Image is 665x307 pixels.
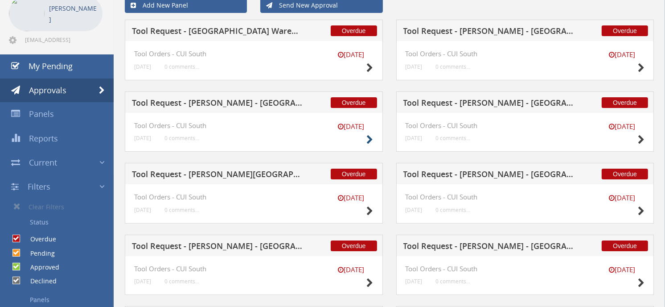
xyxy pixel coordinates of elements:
[436,135,471,141] small: 0 comments...
[164,63,199,70] small: 0 comments...
[134,265,374,273] h4: Tool Orders - CUI South
[132,242,303,253] h5: Tool Request - [PERSON_NAME] - [GEOGRAPHIC_DATA]
[21,235,56,244] label: Overdue
[331,25,377,36] span: Overdue
[602,97,648,108] span: Overdue
[406,265,645,273] h4: Tool Orders - CUI South
[403,242,574,253] h5: Tool Request - [PERSON_NAME] - [GEOGRAPHIC_DATA]
[29,108,54,119] span: Panels
[164,135,199,141] small: 0 comments...
[134,122,374,129] h4: Tool Orders - CUI South
[331,97,377,108] span: Overdue
[29,85,66,95] span: Approvals
[600,50,644,59] small: [DATE]
[28,181,50,192] span: Filters
[602,25,648,36] span: Overdue
[406,207,423,213] small: [DATE]
[132,27,303,38] h5: Tool Request - [GEOGRAPHIC_DATA] Warehouse - [GEOGRAPHIC_DATA]
[25,36,101,43] span: [EMAIL_ADDRESS][DOMAIN_NAME]
[29,61,73,71] span: My Pending
[164,207,199,213] small: 0 comments...
[329,50,374,59] small: [DATE]
[49,3,98,25] p: [PERSON_NAME]
[602,241,648,251] span: Overdue
[436,207,471,213] small: 0 comments...
[329,265,374,274] small: [DATE]
[331,241,377,251] span: Overdue
[29,133,58,144] span: Reports
[436,278,471,285] small: 0 comments...
[406,63,423,70] small: [DATE]
[7,199,114,215] a: Clear Filters
[29,157,57,168] span: Current
[406,278,423,285] small: [DATE]
[600,265,644,274] small: [DATE]
[406,135,423,141] small: [DATE]
[406,50,645,58] h4: Tool Orders - CUI South
[134,207,151,213] small: [DATE]
[600,122,644,131] small: [DATE]
[406,122,645,129] h4: Tool Orders - CUI South
[403,170,574,181] h5: Tool Request - [PERSON_NAME] - [GEOGRAPHIC_DATA]
[406,193,645,201] h4: Tool Orders - CUI South
[134,135,151,141] small: [DATE]
[403,99,574,110] h5: Tool Request - [PERSON_NAME] - [GEOGRAPHIC_DATA]
[132,170,303,181] h5: Tool Request - [PERSON_NAME][GEOGRAPHIC_DATA] - [GEOGRAPHIC_DATA]
[164,278,199,285] small: 0 comments...
[602,169,648,179] span: Overdue
[21,249,55,258] label: Pending
[331,169,377,179] span: Overdue
[403,27,574,38] h5: Tool Request - [PERSON_NAME] - [GEOGRAPHIC_DATA]
[7,215,114,230] a: Status
[134,50,374,58] h4: Tool Orders - CUI South
[21,263,59,272] label: Approved
[134,63,151,70] small: [DATE]
[436,63,471,70] small: 0 comments...
[134,193,374,201] h4: Tool Orders - CUI South
[21,277,57,286] label: Declined
[329,122,374,131] small: [DATE]
[134,278,151,285] small: [DATE]
[132,99,303,110] h5: Tool Request - [PERSON_NAME] - [GEOGRAPHIC_DATA]
[329,193,374,203] small: [DATE]
[600,193,644,203] small: [DATE]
